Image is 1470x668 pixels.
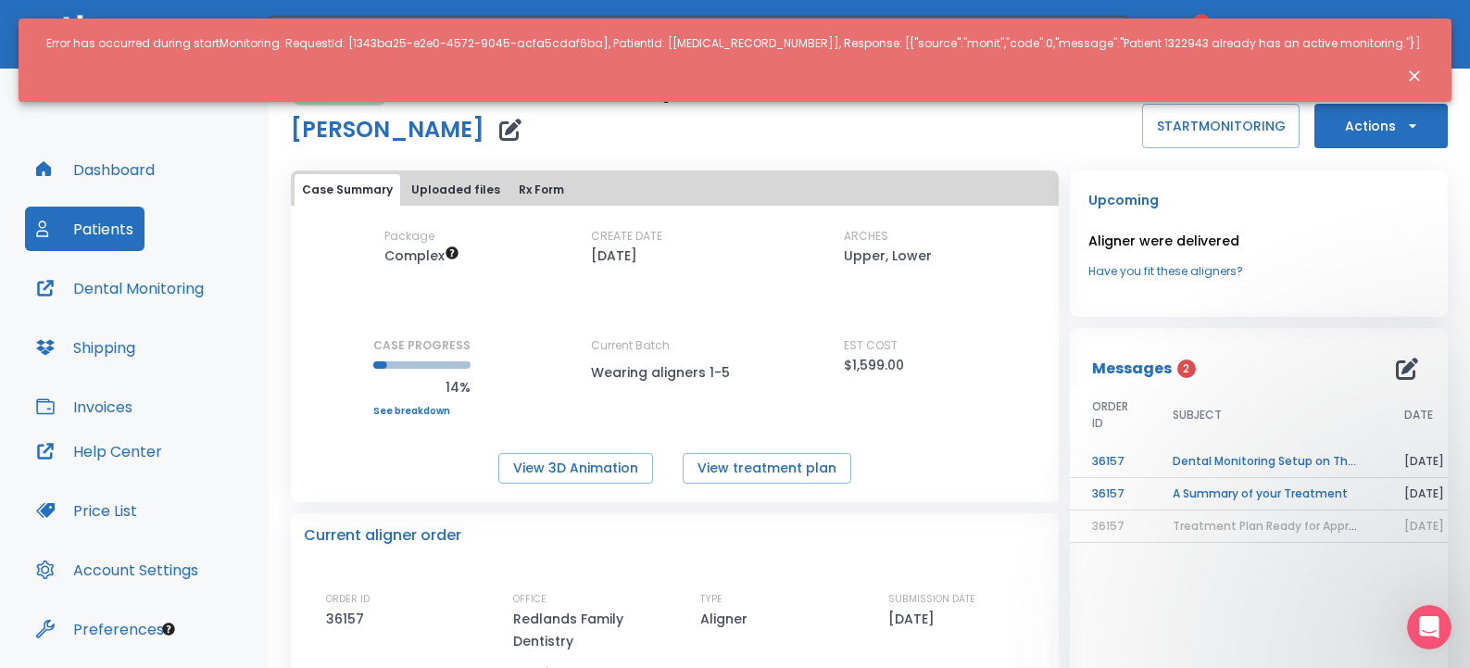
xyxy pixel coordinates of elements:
[591,245,637,267] p: [DATE]
[513,608,671,652] p: Redlands Family Dentistry
[888,608,941,630] p: [DATE]
[591,228,662,245] p: CREATE DATE
[304,524,461,547] p: Current aligner order
[269,30,306,67] img: Profile image for Ma
[844,228,888,245] p: ARCHES
[27,382,344,416] div: How To Submit a New Case
[1092,358,1172,380] p: Messages
[27,416,344,470] div: Dental Monitoring®: What it is and why we're partnering with them
[233,30,270,67] img: Profile image for Michael
[25,548,209,592] button: Account Settings
[27,470,344,504] div: 🦷 Orthosnap Pricing Explained
[1070,446,1150,478] td: 36157
[25,266,215,310] button: Dental Monitoring
[1088,230,1429,252] p: Aligner were delivered
[513,591,547,608] p: OFFICE
[37,163,333,226] p: How can we help you?
[1382,478,1466,510] td: [DATE]
[1404,407,1433,423] span: DATE
[37,36,196,64] img: logo
[591,337,758,354] p: Current Batch
[25,488,148,533] button: Price List
[154,544,218,557] span: Messages
[25,147,166,192] button: Dashboard
[888,591,975,608] p: SUBMISSION DATE
[37,132,333,163] p: Hi Tres 👋
[844,337,898,354] p: EST COST
[1150,446,1382,478] td: Dental Monitoring Setup on The Delivery Day
[591,361,758,384] p: Wearing aligners 1-5
[1150,478,1382,510] td: A Summary of your Treatment
[46,28,1424,59] div: Error has occurred during startMonitoring. RequestId: [1343ba25-e2e0-4572-9045-acfa5cdaf6ba], Pat...
[295,174,400,206] button: Case Summary
[1070,478,1150,510] td: 36157
[38,477,310,497] div: 🦷 Orthosnap Pricing Explained
[38,265,309,284] div: Send us a message
[38,389,310,409] div: How To Submit a New Case
[498,453,653,484] button: View 3D Animation
[511,174,572,206] button: Rx Form
[373,376,471,398] p: 14%
[1407,605,1451,649] iframe: Intercom live chat
[319,30,352,63] div: Close
[27,337,344,374] button: Search for help
[1092,518,1124,534] span: 36157
[25,384,144,429] button: Invoices
[41,544,82,557] span: Home
[291,119,484,141] h1: [PERSON_NAME]
[1092,398,1128,432] span: ORDER ID
[25,429,173,473] button: Help Center
[294,544,323,557] span: Help
[25,325,146,370] button: Shipping
[326,591,370,608] p: ORDER ID
[1173,407,1222,423] span: SUBJECT
[844,354,904,376] p: $1,599.00
[160,621,177,637] div: Tooltip anchor
[25,207,144,251] button: Patients
[1404,518,1444,534] span: [DATE]
[123,498,246,572] button: Messages
[683,453,851,484] button: View treatment plan
[384,228,434,245] p: Package
[373,337,471,354] p: CASE PROGRESS
[247,498,371,572] button: Help
[1398,59,1431,93] button: Close notification
[1088,189,1429,211] p: Upcoming
[1382,446,1466,478] td: [DATE]
[1142,104,1300,148] button: STARTMONITORING
[1177,359,1196,378] span: 2
[25,607,175,651] button: Preferences
[1173,518,1373,534] span: Treatment Plan Ready for Approval
[1088,263,1429,280] a: Have you fit these aligners?
[384,246,459,265] span: Up to 50 Steps (100 aligners)
[326,608,371,630] p: 36157
[844,245,932,267] p: Upper, Lower
[373,406,471,417] a: See breakdown
[295,174,1055,206] div: tabs
[1314,104,1448,148] button: Actions
[19,249,352,320] div: Send us a messageWe'll be back online [DATE]
[38,284,309,304] div: We'll be back online [DATE]
[38,347,150,366] span: Search for help
[404,174,508,206] button: Uploaded files
[38,423,310,462] div: Dental Monitoring®: What it is and why we're partnering with them
[700,591,722,608] p: TYPE
[700,608,754,630] p: Aligner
